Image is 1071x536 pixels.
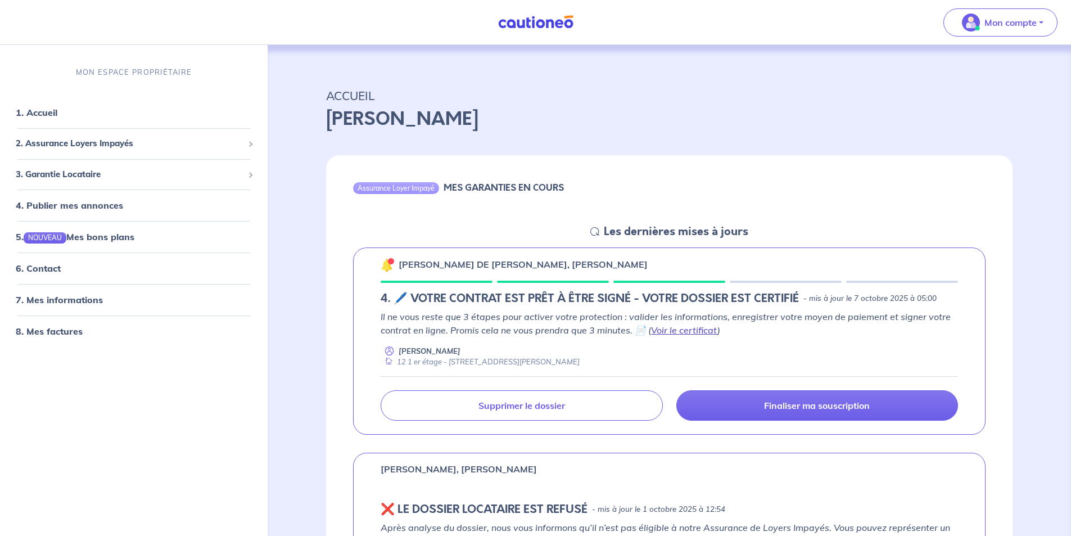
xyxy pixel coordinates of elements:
h5: ❌️️ LE DOSSIER LOCATAIRE EST REFUSÉ [381,503,588,516]
span: 3. Garantie Locataire [16,168,243,181]
h5: 4. 🖊️ VOTRE CONTRAT EST PRÊT À ÊTRE SIGNÉ - VOTRE DOSSIER EST CERTIFIÉ [381,292,799,305]
div: 7. Mes informations [4,289,263,312]
div: Assurance Loyer Impayé [353,182,439,193]
img: Cautioneo [494,15,578,29]
a: 1. Accueil [16,107,57,118]
div: 6. Contact [4,258,263,280]
p: - mis à jour le 7 octobre 2025 à 05:00 [803,293,937,304]
p: [PERSON_NAME] DE [PERSON_NAME], [PERSON_NAME] [399,258,648,271]
a: 5.NOUVEAUMes bons plans [16,231,134,242]
a: 4. Publier mes annonces [16,200,123,211]
button: illu_account_valid_menu.svgMon compte [943,8,1058,37]
div: 8. Mes factures [4,321,263,343]
div: 4. Publier mes annonces [4,194,263,217]
p: [PERSON_NAME], [PERSON_NAME] [381,462,537,476]
p: MON ESPACE PROPRIÉTAIRE [76,67,192,78]
a: Voir le certificat [651,325,717,336]
a: Finaliser ma souscription [676,390,958,421]
p: [PERSON_NAME] [399,346,460,357]
span: 2. Assurance Loyers Impayés [16,137,243,150]
h6: MES GARANTIES EN COURS [444,182,564,193]
a: Supprimer le dossier [381,390,662,421]
div: 12 1 er étage - [STREET_ADDRESS][PERSON_NAME] [381,357,580,367]
div: state: REJECTED, Context: NEW,CHOOSE-CERTIFICATE,RELATIONSHIP,LESSOR-DOCUMENTS [381,503,958,516]
div: 3. Garantie Locataire [4,164,263,186]
p: [PERSON_NAME] [326,106,1013,133]
div: 5.NOUVEAUMes bons plans [4,226,263,248]
a: 7. Mes informations [16,295,103,306]
p: Supprimer le dossier [478,400,565,411]
img: illu_account_valid_menu.svg [962,13,980,31]
p: Il ne vous reste que 3 étapes pour activer votre protection : valider les informations, enregistr... [381,310,958,337]
div: state: CONTRACT-INFO-IN-PROGRESS, Context: NEW,CHOOSE-CERTIFICATE,RELATIONSHIP,LESSOR-DOCUMENTS [381,292,958,305]
div: 1. Accueil [4,101,263,124]
p: Mon compte [984,16,1037,29]
a: 8. Mes factures [16,326,83,337]
a: 6. Contact [16,263,61,274]
p: ACCUEIL [326,85,1013,106]
p: Finaliser ma souscription [764,400,870,411]
h5: Les dernières mises à jours [604,225,748,238]
img: 🔔 [381,258,394,272]
div: 2. Assurance Loyers Impayés [4,133,263,155]
p: - mis à jour le 1 octobre 2025 à 12:54 [592,504,725,515]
